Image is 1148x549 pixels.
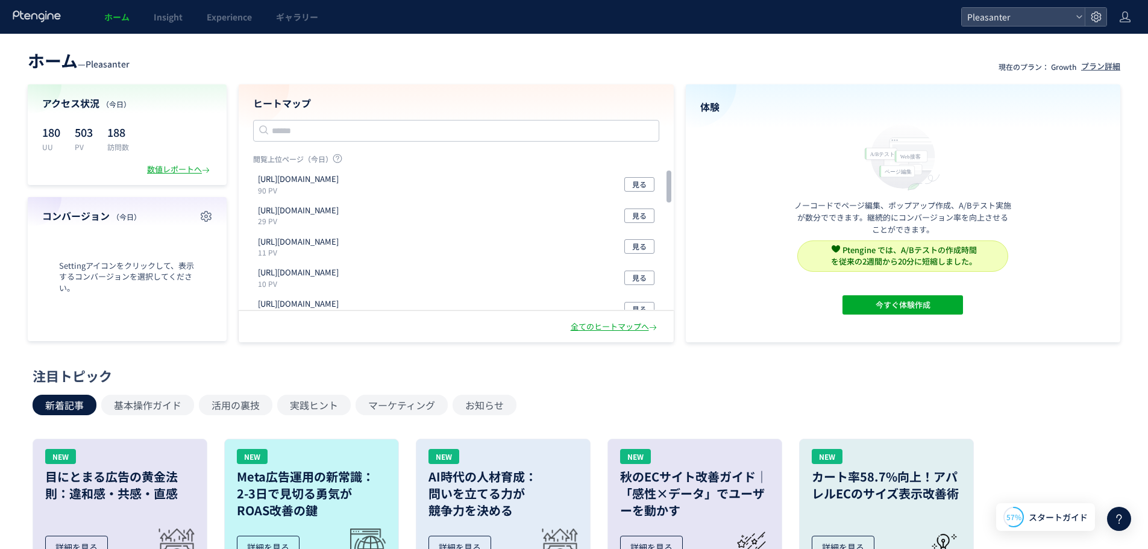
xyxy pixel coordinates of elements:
[33,366,1109,385] div: 注目トピック
[207,11,252,23] span: Experience
[253,154,659,169] p: 閲覧上位ページ（今日）
[624,239,654,254] button: 見る
[104,11,130,23] span: ホーム
[45,468,195,502] h3: 目にとまる広告の黄金法則：違和感・共感・直感
[632,271,647,285] span: 見る
[237,468,386,519] h3: Meta広告運用の新常識： 2-3日で見切る勇気が ROAS改善の鍵
[700,100,1106,114] h4: 体験
[258,185,343,195] p: 90 PV
[258,267,339,278] p: https://pleasanter.net/Tenant
[258,247,343,257] p: 11 PV
[831,244,977,267] span: Ptengine では、A/Bテストの作成時間 を従来の2週間から20分に短縮しました。
[42,122,60,142] p: 180
[1081,61,1120,72] div: プラン詳細
[237,449,268,464] div: NEW
[75,142,93,152] p: PV
[253,96,659,110] h4: ヒートマップ
[1006,512,1021,522] span: 57%
[102,99,131,109] span: （今日）
[428,449,459,464] div: NEW
[964,8,1071,26] span: Pleasanter
[428,468,578,519] h3: AI時代の人材育成： 問いを立てる力が 競争力を決める
[624,209,654,223] button: 見る
[42,260,212,294] span: Settingアイコンをクリックして、表示するコンバージョンを選択してください。
[258,310,343,320] p: 10 PV
[28,48,130,72] div: —
[571,321,659,333] div: 全てのヒートマップへ
[277,395,351,415] button: 実践ヒント
[632,239,647,254] span: 見る
[356,395,448,415] button: マーケティング
[999,61,1076,72] p: 現在のプラン： Growth
[624,271,654,285] button: 見る
[154,11,183,23] span: Insight
[453,395,516,415] button: お知らせ
[42,96,212,110] h4: アクセス状況
[75,122,93,142] p: 503
[632,209,647,223] span: 見る
[258,216,343,226] p: 29 PV
[199,395,272,415] button: 活用の裏技
[632,302,647,316] span: 見る
[620,449,651,464] div: NEW
[812,468,961,502] h3: カート率58.7%向上！アパレルECのサイズ表示改善術
[28,48,78,72] span: ホーム
[86,58,130,70] span: Pleasanter
[794,199,1011,236] p: ノーコードでページ編集、ポップアップ作成、A/Bテスト実施が数分でできます。継続的にコンバージョン率を向上させることができます。
[859,121,947,192] img: home_experience_onbo_jp-C5-EgdA0.svg
[876,295,930,315] span: 今すぐ体験作成
[624,302,654,316] button: 見る
[812,449,842,464] div: NEW
[147,164,212,175] div: 数値レポートへ
[33,395,96,415] button: 新着記事
[258,236,339,248] p: https://pleasanter.org/ja/manual/install-sql-server2022-express
[101,395,194,415] button: 基本操作ガイド
[620,468,770,519] h3: 秋のECサイト改善ガイド｜「感性×データ」でユーザーを動かす
[832,245,840,253] img: svg+xml,%3c
[1029,511,1088,524] span: スタートガイド
[632,177,647,192] span: 見る
[42,209,212,223] h4: コンバージョン
[276,11,318,23] span: ギャラリー
[258,278,343,289] p: 10 PV
[258,174,339,185] p: https://pleasanter.org/ja/manual
[258,205,339,216] p: https://pleasanter.org
[45,449,76,464] div: NEW
[258,298,339,310] p: https://pleasanter.net/Tenant/Edit/9946/TenantUser
[107,122,129,142] p: 188
[842,295,963,315] button: 今すぐ体験作成
[42,142,60,152] p: UU
[624,177,654,192] button: 見る
[107,142,129,152] p: 訪問数
[112,212,141,222] span: （今日）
